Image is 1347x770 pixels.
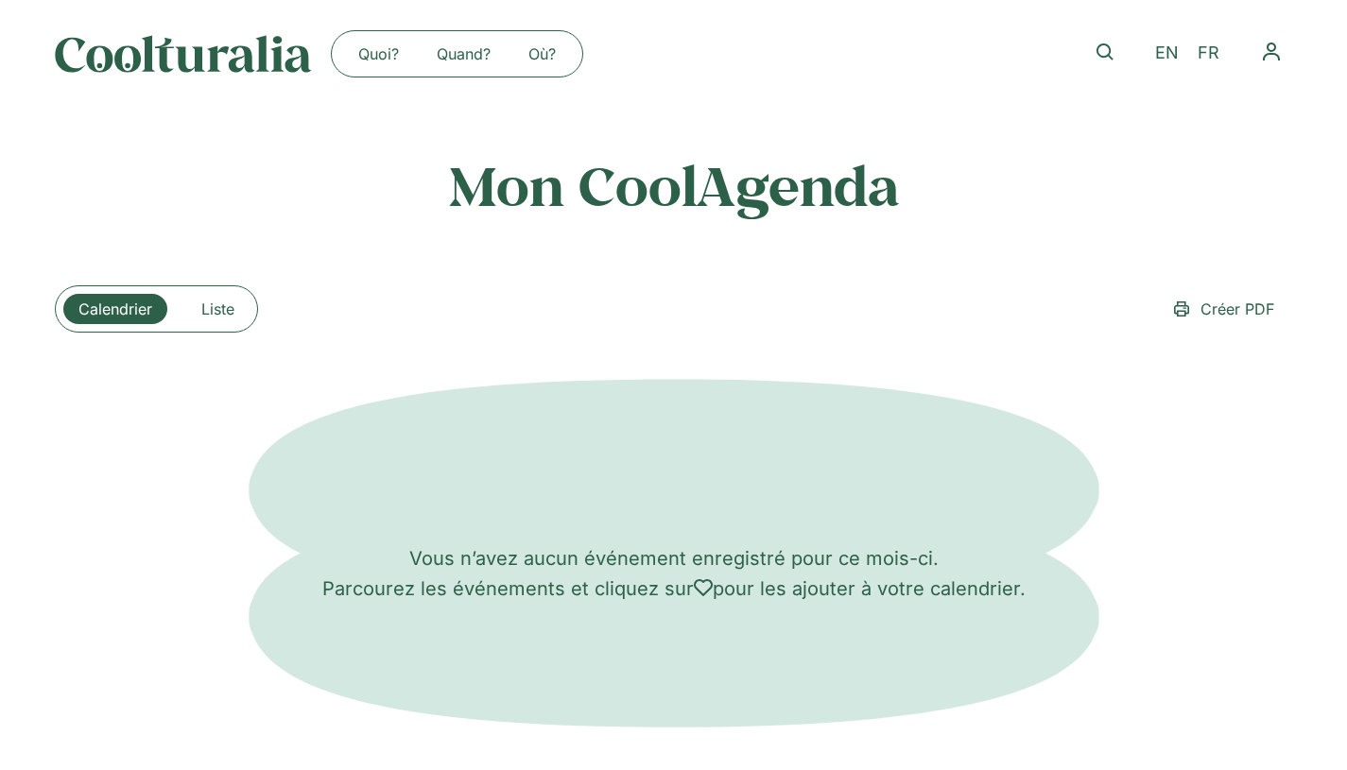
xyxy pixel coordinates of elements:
a: Calendrier [63,294,167,324]
span: EN [1155,43,1179,63]
p: Vous n’avez aucun événement enregistré pour ce mois-ci. [55,544,1293,573]
button: Permuter le menu [1250,30,1293,74]
span: Créer PDF [1200,298,1274,320]
a: Liste [186,294,250,324]
span: FR [1198,43,1219,63]
a: Quand? [418,39,509,69]
nav: Menu [339,39,575,69]
a: Quoi? [339,39,418,69]
h2: Mon CoolAgenda [302,153,1045,217]
p: Parcourez les événements et cliquez sur pour les ajouter à votre calendrier. [55,573,1293,603]
a: FR [1188,40,1229,67]
a: Créer PDF [1155,290,1293,328]
a: EN [1146,40,1188,67]
span: Calendrier [78,298,152,320]
nav: Menu [1250,30,1293,74]
span: Liste [201,298,234,320]
a: Où? [509,39,575,69]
